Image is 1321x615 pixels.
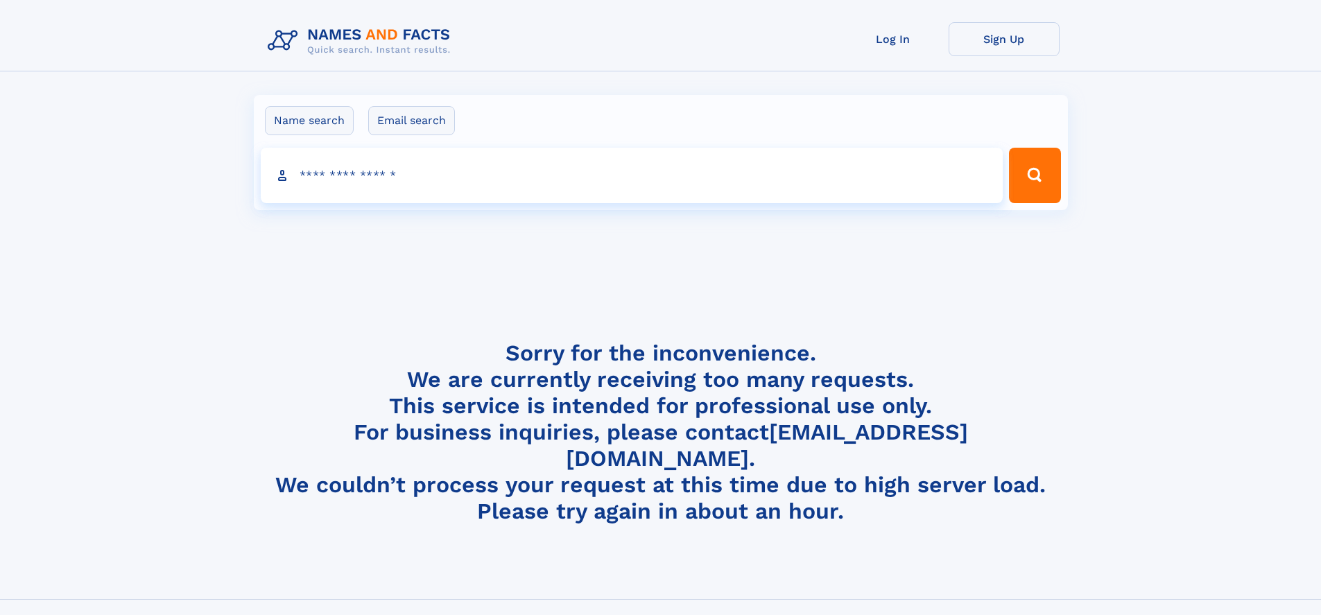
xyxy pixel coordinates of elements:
[262,340,1060,525] h4: Sorry for the inconvenience. We are currently receiving too many requests. This service is intend...
[262,22,462,60] img: Logo Names and Facts
[261,148,1003,203] input: search input
[949,22,1060,56] a: Sign Up
[368,106,455,135] label: Email search
[1009,148,1060,203] button: Search Button
[265,106,354,135] label: Name search
[566,419,968,471] a: [EMAIL_ADDRESS][DOMAIN_NAME]
[838,22,949,56] a: Log In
